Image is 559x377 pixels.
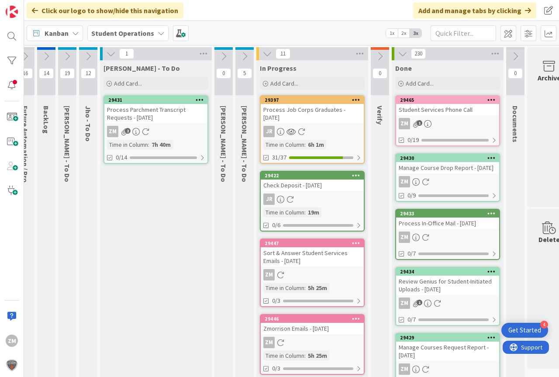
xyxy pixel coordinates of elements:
img: Visit kanbanzone.com [6,6,18,18]
div: Time in Column [263,351,304,360]
span: 0/6 [272,221,280,230]
div: 29434 [396,268,499,276]
div: 29430 [396,154,499,162]
span: 1 [417,300,422,305]
div: 29431 [108,97,207,103]
span: Done [395,64,412,73]
div: Process In-Office Mail - [DATE] [396,218,499,229]
span: : [304,140,306,149]
div: ZM [396,232,499,243]
div: 4 [540,321,548,329]
div: Time in Column [107,140,148,149]
span: 1x [386,29,398,38]
span: Add Card... [114,80,142,87]
div: 29422 [265,173,364,179]
div: Zmorrison Emails - [DATE] [261,323,364,334]
div: 29433 [400,211,499,217]
span: 0 [216,68,231,79]
div: 29430 [400,155,499,161]
input: Quick Filter... [431,25,496,41]
div: 6h 1m [306,140,326,149]
div: Click our logo to show/hide this navigation [27,3,183,18]
span: BackLog [42,106,51,134]
div: 29446 [261,315,364,323]
div: Sort & Answer Student Services Emails - [DATE] [261,247,364,266]
span: : [148,140,149,149]
div: ZM [107,126,118,137]
div: Check Deposit - [DATE] [261,180,364,191]
span: Eric - To Do [219,106,228,182]
div: 7h 40m [149,140,173,149]
div: 29465 [396,96,499,104]
div: 29434 [400,269,499,275]
span: 11 [276,48,290,59]
div: 29447Sort & Answer Student Services Emails - [DATE] [261,239,364,266]
div: ZM [263,269,275,280]
div: Manage Courses Request Report - [DATE] [396,342,499,361]
div: 29433Process In-Office Mail - [DATE] [396,210,499,229]
div: ZM [6,335,18,347]
span: In Progress [260,64,297,73]
div: ZM [396,176,499,187]
div: Open Get Started checklist, remaining modules: 4 [501,323,548,338]
span: 0/9 [407,191,416,200]
div: 5h 25m [306,283,329,293]
span: 0/7 [407,315,416,324]
span: Documents [511,106,520,142]
div: 29465Student Services Phone Call [396,96,499,115]
div: 19m [306,208,321,217]
div: JR [263,194,275,205]
div: 29397 [265,97,364,103]
div: ZM [399,176,410,187]
div: Review Genius for Student-Initiated Uploads - [DATE] [396,276,499,295]
div: ZM [396,297,499,309]
span: Future Automation / Process Building [21,106,30,225]
span: 31/37 [272,153,286,162]
span: 2x [398,29,410,38]
span: Zaida - To Do [104,64,180,73]
div: Student Services Phone Call [396,104,499,115]
span: 0/14 [116,153,127,162]
span: 0/7 [407,249,416,258]
div: Get Started [508,326,541,335]
div: JR [263,126,275,137]
span: 12 [81,68,96,79]
span: 1 [417,120,422,126]
div: Time in Column [263,283,304,293]
div: 29429 [400,335,499,341]
div: ZM [399,232,410,243]
div: ZM [399,363,410,375]
span: Emilie - To Do [63,106,72,182]
span: Jho - To Do [84,106,93,142]
div: ZM [396,118,499,129]
span: 3x [410,29,421,38]
b: Student Operations [91,29,154,38]
div: 29397 [261,96,364,104]
span: : [304,351,306,360]
div: Time in Column [263,140,304,149]
div: 29465 [400,97,499,103]
div: 29446 [265,316,364,322]
div: 29429Manage Courses Request Report - [DATE] [396,334,499,361]
div: 29397Process Job Corps Graduates - [DATE] [261,96,364,123]
div: Manage Course Drop Report - [DATE] [396,162,499,173]
img: avatar [6,359,18,371]
div: Process Job Corps Graduates - [DATE] [261,104,364,123]
div: JR [261,126,364,137]
div: 29431 [104,96,207,104]
span: 1 [119,48,134,59]
span: 0 [508,68,523,79]
div: ZM [396,363,499,375]
span: 0 [373,68,387,79]
span: 230 [411,48,426,59]
div: 5h 25m [306,351,329,360]
div: 29430Manage Course Drop Report - [DATE] [396,154,499,173]
span: Support [18,1,40,12]
span: 0/3 [272,364,280,373]
span: : [304,208,306,217]
div: 29447 [265,240,364,246]
div: 29446Zmorrison Emails - [DATE] [261,315,364,334]
span: Add Card... [406,80,434,87]
div: ZM [263,337,275,348]
div: Time in Column [263,208,304,217]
